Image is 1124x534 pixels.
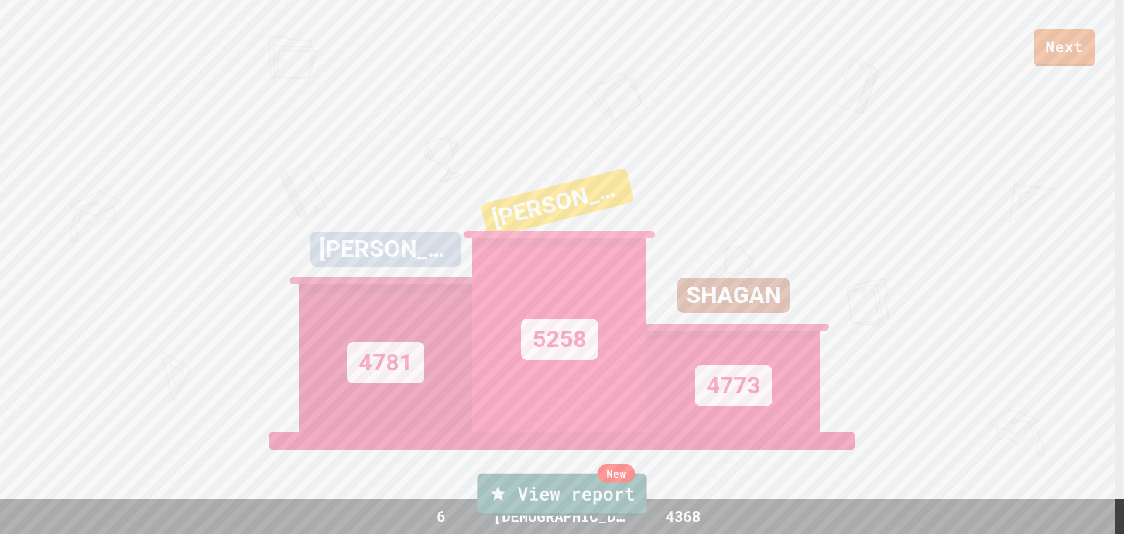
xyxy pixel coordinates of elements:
a: View report [477,474,646,516]
div: [PERSON_NAME] [480,168,635,239]
div: 5258 [521,319,598,360]
div: New [598,464,635,483]
div: SHAGAN [677,278,790,313]
a: Next [1034,29,1095,66]
div: 4781 [347,342,424,383]
div: [PERSON_NAME] [310,232,461,267]
div: 4773 [695,365,772,406]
